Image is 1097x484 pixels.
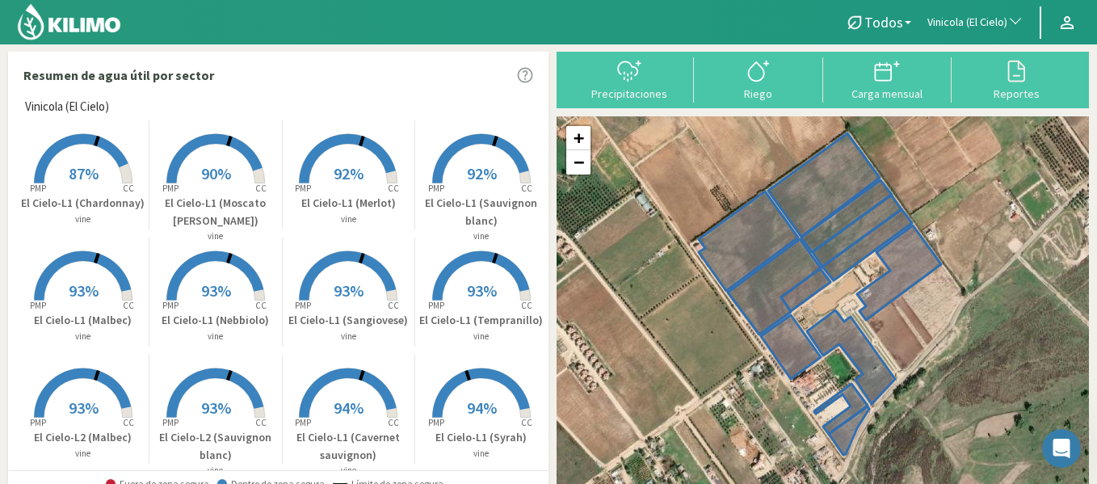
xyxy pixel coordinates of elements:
span: Vinicola (El Cielo) [25,98,109,116]
span: 90% [201,163,231,183]
p: vine [17,330,149,343]
span: 93% [69,398,99,418]
tspan: CC [388,183,399,194]
p: El Cielo-L1 (Nebbiolo) [149,312,281,329]
span: 92% [334,163,364,183]
p: vine [415,229,548,243]
tspan: PMP [428,417,444,428]
p: El Cielo-L1 (Tempranillo) [415,312,548,329]
p: El Cielo-L2 (Sauvignon blanc) [149,429,281,464]
p: vine [17,213,149,226]
p: El Cielo-L1 (Sauvignon blanc) [415,195,548,229]
p: vine [149,229,281,243]
iframe: Intercom live chat [1042,429,1081,468]
tspan: PMP [29,183,45,194]
tspan: PMP [162,183,179,194]
tspan: PMP [162,417,179,428]
span: 93% [201,280,231,301]
span: 87% [69,163,99,183]
p: Resumen de agua útil por sector [23,65,214,85]
tspan: CC [521,183,532,194]
p: vine [415,330,548,343]
tspan: CC [123,183,134,194]
tspan: CC [521,300,532,311]
p: vine [283,464,414,478]
p: vine [415,447,548,461]
button: Riego [694,57,823,100]
tspan: CC [255,300,267,311]
tspan: CC [255,183,267,194]
tspan: PMP [295,417,311,428]
p: vine [17,447,149,461]
span: Todos [864,14,903,31]
button: Carga mensual [823,57,952,100]
div: Precipitaciones [570,88,689,99]
p: El Cielo-L2 (Malbec) [17,429,149,446]
tspan: PMP [428,183,444,194]
div: Riego [699,88,818,99]
tspan: PMP [295,183,311,194]
tspan: CC [123,300,134,311]
button: Precipitaciones [565,57,694,100]
a: Zoom out [566,150,591,175]
tspan: CC [388,417,399,428]
p: El Cielo-L1 (Merlot) [283,195,414,212]
span: Vinicola (El Cielo) [927,15,1007,31]
p: El Cielo-L1 (Malbec) [17,312,149,329]
p: El Cielo-L1 (Sangiovese) [283,312,414,329]
span: 92% [467,163,497,183]
p: vine [149,330,281,343]
tspan: CC [123,417,134,428]
tspan: PMP [29,300,45,311]
tspan: PMP [295,300,311,311]
tspan: CC [521,417,532,428]
span: 93% [69,280,99,301]
p: El Cielo-L1 (Moscato [PERSON_NAME]) [149,195,281,229]
tspan: PMP [29,417,45,428]
button: Vinicola (El Cielo) [919,5,1032,40]
img: Kilimo [16,2,122,41]
p: El Cielo-L1 (Syrah) [415,429,548,446]
tspan: PMP [428,300,444,311]
p: vine [283,330,414,343]
span: 93% [334,280,364,301]
span: 93% [201,398,231,418]
tspan: CC [255,417,267,428]
span: 94% [334,398,364,418]
p: vine [149,464,281,478]
button: Reportes [952,57,1081,100]
p: vine [283,213,414,226]
p: El Cielo-L1 (Chardonnay) [17,195,149,212]
p: El Cielo-L1 (Cavernet sauvignon) [283,429,414,464]
tspan: CC [388,300,399,311]
div: Reportes [956,88,1076,99]
span: 94% [467,398,497,418]
a: Zoom in [566,126,591,150]
span: 93% [467,280,497,301]
div: Carga mensual [828,88,948,99]
tspan: PMP [162,300,179,311]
